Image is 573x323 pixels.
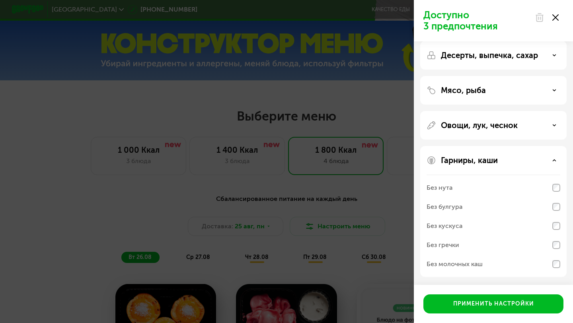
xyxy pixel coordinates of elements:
div: Без булгура [427,202,462,212]
div: Без молочных каш [427,259,483,269]
div: Без нута [427,183,452,193]
p: Доступно 3 предпочтения [423,10,530,32]
p: Десерты, выпечка, сахар [441,51,538,60]
p: Мясо, рыба [441,86,486,95]
button: Применить настройки [423,294,563,313]
p: Гарниры, каши [441,156,498,165]
div: Без гречки [427,240,459,250]
div: Применить настройки [453,300,534,308]
p: Овощи, лук, чеснок [441,121,518,130]
div: Без кускуса [427,221,462,231]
